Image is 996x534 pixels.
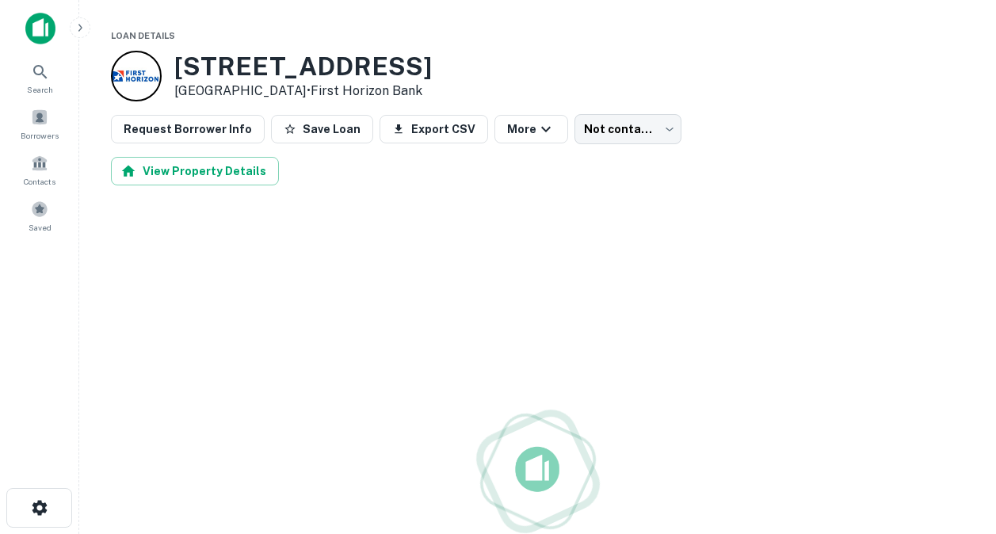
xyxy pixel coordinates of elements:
span: Borrowers [21,129,59,142]
img: capitalize-icon.png [25,13,55,44]
button: More [494,115,568,143]
a: Borrowers [5,102,74,145]
button: Request Borrower Info [111,115,265,143]
button: View Property Details [111,157,279,185]
span: Saved [29,221,52,234]
span: Search [27,83,53,96]
button: Save Loan [271,115,373,143]
div: Not contacted [574,114,681,144]
span: Loan Details [111,31,175,40]
span: Contacts [24,175,55,188]
button: Export CSV [380,115,488,143]
h3: [STREET_ADDRESS] [174,51,432,82]
a: Contacts [5,148,74,191]
a: First Horizon Bank [311,83,422,98]
p: [GEOGRAPHIC_DATA] • [174,82,432,101]
a: Saved [5,194,74,237]
a: Search [5,56,74,99]
iframe: Chat Widget [917,407,996,483]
